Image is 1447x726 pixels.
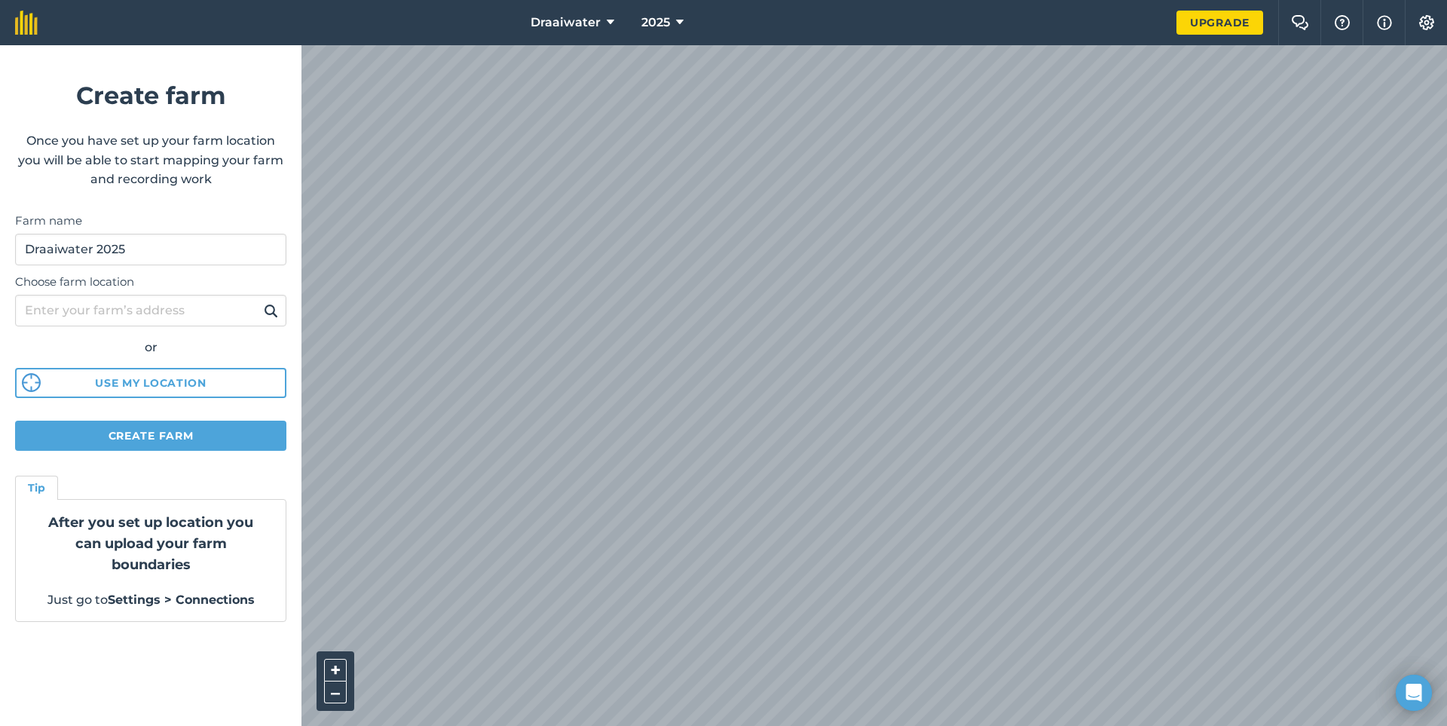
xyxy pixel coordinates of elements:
[15,11,38,35] img: fieldmargin Logo
[22,373,41,392] img: svg%3e
[1396,675,1432,711] div: Open Intercom Messenger
[15,131,286,189] p: Once you have set up your farm location you will be able to start mapping your farm and recording...
[1176,11,1263,35] a: Upgrade
[28,479,45,496] h4: Tip
[641,14,670,32] span: 2025
[264,302,278,320] img: svg+xml;base64,PHN2ZyB4bWxucz0iaHR0cDovL3d3dy53My5vcmcvMjAwMC9zdmciIHdpZHRoPSIxOSIgaGVpZ2h0PSIyNC...
[15,234,286,265] input: Farm name
[15,421,286,451] button: Create farm
[531,14,601,32] span: Draaiwater
[15,295,286,326] input: Enter your farm’s address
[48,514,253,573] strong: After you set up location you can upload your farm boundaries
[1418,15,1436,30] img: A cog icon
[108,593,255,607] strong: Settings > Connections
[15,76,286,115] h1: Create farm
[324,659,347,682] button: +
[34,590,268,610] p: Just go to
[1377,14,1392,32] img: svg+xml;base64,PHN2ZyB4bWxucz0iaHR0cDovL3d3dy53My5vcmcvMjAwMC9zdmciIHdpZHRoPSIxNyIgaGVpZ2h0PSIxNy...
[15,273,286,291] label: Choose farm location
[1291,15,1309,30] img: Two speech bubbles overlapping with the left bubble in the forefront
[15,338,286,357] div: or
[15,212,286,230] label: Farm name
[1333,15,1351,30] img: A question mark icon
[15,368,286,398] button: Use my location
[324,682,347,703] button: –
